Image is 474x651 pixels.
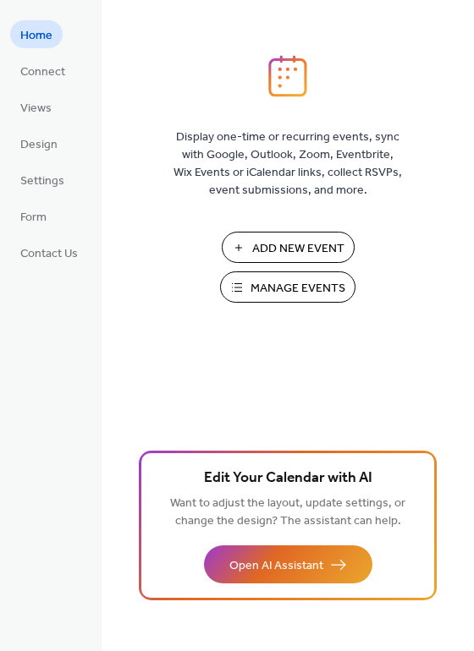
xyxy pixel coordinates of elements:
span: Home [20,27,52,45]
a: Views [10,93,62,121]
a: Connect [10,57,75,85]
a: Form [10,202,57,230]
button: Add New Event [222,232,355,263]
img: logo_icon.svg [268,55,307,97]
span: Display one-time or recurring events, sync with Google, Outlook, Zoom, Eventbrite, Wix Events or ... [174,129,402,200]
span: Add New Event [252,240,344,258]
span: Design [20,136,58,154]
span: Manage Events [251,280,345,298]
a: Design [10,129,68,157]
span: Open AI Assistant [229,557,323,575]
span: Want to adjust the layout, update settings, or change the design? The assistant can help. [170,492,405,533]
a: Home [10,20,63,48]
span: Connect [20,63,65,81]
a: Contact Us [10,238,88,266]
span: Views [20,100,52,118]
span: Form [20,209,47,227]
span: Edit Your Calendar with AI [204,467,372,490]
span: Contact Us [20,245,78,263]
a: Settings [10,166,74,194]
button: Open AI Assistant [204,545,372,583]
button: Manage Events [220,271,355,303]
span: Settings [20,172,64,190]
